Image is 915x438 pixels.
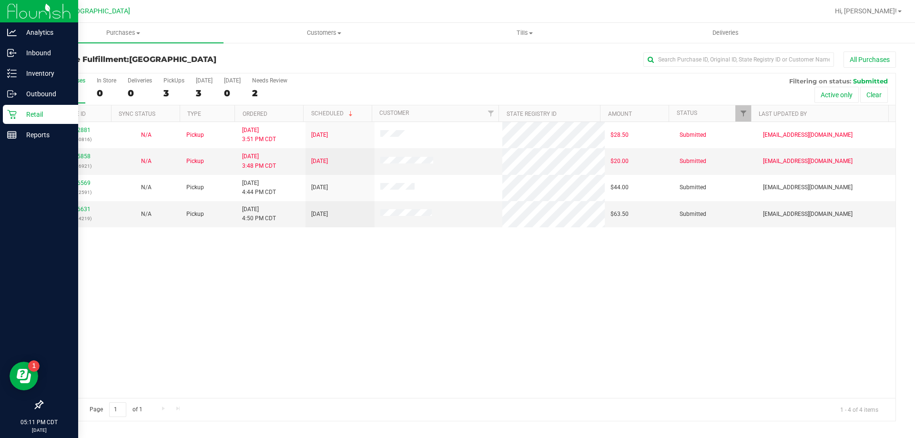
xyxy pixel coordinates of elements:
div: 0 [224,88,241,99]
div: In Store [97,77,116,84]
span: Submitted [680,157,706,166]
span: [EMAIL_ADDRESS][DOMAIN_NAME] [763,157,853,166]
span: [DATE] 4:50 PM CDT [242,205,276,223]
a: Sync Status [119,111,155,117]
span: Submitted [853,77,888,85]
a: Type [187,111,201,117]
span: Page of 1 [81,402,150,417]
p: Inbound [17,47,74,59]
span: Hi, [PERSON_NAME]! [835,7,897,15]
span: [EMAIL_ADDRESS][DOMAIN_NAME] [763,131,853,140]
a: 11972881 [64,127,91,133]
span: [DATE] 4:44 PM CDT [242,179,276,197]
span: [DATE] [311,157,328,166]
span: Not Applicable [141,158,152,164]
span: [DATE] 3:51 PM CDT [242,126,276,144]
span: [GEOGRAPHIC_DATA] [129,55,216,64]
span: Pickup [186,183,204,192]
div: 0 [128,88,152,99]
a: Filter [483,105,498,122]
a: Status [677,110,697,116]
span: [EMAIL_ADDRESS][DOMAIN_NAME] [763,183,853,192]
span: Purchases [23,29,224,37]
div: [DATE] [224,77,241,84]
span: Deliveries [700,29,752,37]
button: N/A [141,210,152,219]
span: 1 - 4 of 4 items [833,402,886,417]
span: Pickup [186,131,204,140]
p: Reports [17,129,74,141]
iframe: Resource center [10,362,38,390]
p: 05:11 PM CDT [4,418,74,427]
span: Submitted [680,131,706,140]
input: 1 [109,402,126,417]
div: Deliveries [128,77,152,84]
span: Not Applicable [141,132,152,138]
span: [DATE] [311,210,328,219]
div: PickUps [163,77,184,84]
inline-svg: Analytics [7,28,17,37]
a: Ordered [243,111,267,117]
p: Retail [17,109,74,120]
span: [DATE] [311,131,328,140]
span: $20.00 [610,157,629,166]
button: Clear [860,87,888,103]
h3: Purchase Fulfillment: [42,55,326,64]
span: Not Applicable [141,211,152,217]
span: [DATE] [311,183,328,192]
a: Purchases [23,23,224,43]
a: 11976631 [64,206,91,213]
span: $63.50 [610,210,629,219]
inline-svg: Retail [7,110,17,119]
a: 11976569 [64,180,91,186]
div: 3 [163,88,184,99]
a: Filter [735,105,751,122]
iframe: Resource center unread badge [28,360,40,372]
div: 0 [97,88,116,99]
button: Active only [814,87,859,103]
span: Filtering on status: [789,77,851,85]
a: State Registry ID [507,111,557,117]
button: All Purchases [844,51,896,68]
inline-svg: Inbound [7,48,17,58]
span: Submitted [680,183,706,192]
a: Customer [379,110,409,116]
a: Deliveries [625,23,826,43]
span: [DATE] 3:48 PM CDT [242,152,276,170]
span: [GEOGRAPHIC_DATA] [65,7,130,15]
input: Search Purchase ID, Original ID, State Registry ID or Customer Name... [643,52,834,67]
div: Needs Review [252,77,287,84]
a: Amount [608,111,632,117]
a: 11975858 [64,153,91,160]
button: N/A [141,183,152,192]
a: Customers [224,23,424,43]
p: Inventory [17,68,74,79]
inline-svg: Outbound [7,89,17,99]
button: N/A [141,131,152,140]
p: Analytics [17,27,74,38]
span: Not Applicable [141,184,152,191]
span: Submitted [680,210,706,219]
button: N/A [141,157,152,166]
span: $28.50 [610,131,629,140]
p: [DATE] [4,427,74,434]
div: 3 [196,88,213,99]
inline-svg: Reports [7,130,17,140]
inline-svg: Inventory [7,69,17,78]
span: $44.00 [610,183,629,192]
p: Outbound [17,88,74,100]
div: [DATE] [196,77,213,84]
a: Tills [424,23,625,43]
span: Pickup [186,157,204,166]
span: Tills [425,29,624,37]
div: 2 [252,88,287,99]
a: Last Updated By [759,111,807,117]
a: Scheduled [311,110,355,117]
span: Customers [224,29,424,37]
span: [EMAIL_ADDRESS][DOMAIN_NAME] [763,210,853,219]
span: Pickup [186,210,204,219]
